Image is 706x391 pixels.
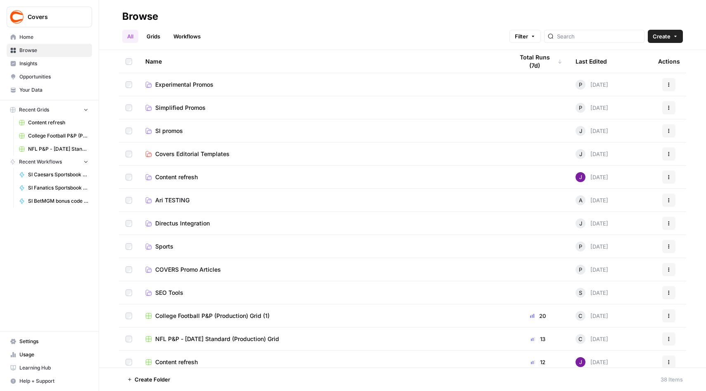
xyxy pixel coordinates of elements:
span: Content refresh [28,119,88,126]
span: Directus Integration [155,219,210,227]
img: nj1ssy6o3lyd6ijko0eoja4aphzn [576,172,585,182]
span: Simplified Promos [155,104,206,112]
div: Name [145,50,500,73]
span: Settings [19,338,88,345]
span: College Football P&P (Production) Grid (1) [155,312,270,320]
a: Settings [7,335,92,348]
a: Ari TESTING [145,196,500,204]
div: [DATE] [576,311,608,321]
div: Browse [122,10,158,23]
a: Browse [7,44,92,57]
img: nj1ssy6o3lyd6ijko0eoja4aphzn [576,357,585,367]
span: S [579,289,582,297]
span: SI BetMGM bonus code articles [28,197,88,205]
a: Home [7,31,92,44]
span: Recent Workflows [19,158,62,166]
span: Content refresh [155,358,198,366]
span: Ari TESTING [155,196,190,204]
a: Insights [7,57,92,70]
a: SI Fanatics Sportsbook promo articles [15,181,92,194]
a: SI promos [145,127,500,135]
button: Recent Grids [7,104,92,116]
a: Sports [145,242,500,251]
button: Workspace: Covers [7,7,92,27]
a: NFL P&P - [DATE] Standard (Production) Grid [145,335,500,343]
span: Home [19,33,88,41]
span: C [578,312,583,320]
a: Learning Hub [7,361,92,374]
a: SI BetMGM bonus code articles [15,194,92,208]
div: [DATE] [576,265,608,275]
span: Create Folder [135,375,170,384]
span: Browse [19,47,88,54]
button: Recent Workflows [7,156,92,168]
span: Help + Support [19,377,88,385]
span: Usage [19,351,88,358]
span: Learning Hub [19,364,88,372]
a: Opportunities [7,70,92,83]
span: College Football P&P (Production) Grid (1) [28,132,88,140]
span: Experimental Promos [155,81,213,89]
span: Covers Editorial Templates [155,150,230,158]
a: College Football P&P (Production) Grid (1) [145,312,500,320]
a: Content refresh [145,173,500,181]
span: Sports [155,242,173,251]
div: [DATE] [576,103,608,113]
span: A [579,196,583,204]
div: 13 [514,335,562,343]
a: SEO Tools [145,289,500,297]
a: All [122,30,138,43]
button: Create Folder [122,373,175,386]
span: Covers [28,13,78,21]
span: COVERS Promo Articles [155,265,221,274]
a: Usage [7,348,92,361]
span: P [579,242,582,251]
span: Create [653,32,670,40]
div: [DATE] [576,218,608,228]
a: Covers Editorial Templates [145,150,500,158]
div: [DATE] [576,195,608,205]
button: Help + Support [7,374,92,388]
span: J [579,150,582,158]
div: 12 [514,358,562,366]
span: P [579,265,582,274]
span: C [578,335,583,343]
div: Last Edited [576,50,607,73]
a: SI Caesars Sportsbook promo code articles [15,168,92,181]
div: Total Runs (7d) [514,50,562,73]
div: [DATE] [576,126,608,136]
span: P [579,81,582,89]
a: Directus Integration [145,219,500,227]
img: Covers Logo [9,9,24,24]
a: NFL P&P - [DATE] Standard (Production) Grid [15,142,92,156]
div: [DATE] [576,149,608,159]
a: Experimental Promos [145,81,500,89]
a: COVERS Promo Articles [145,265,500,274]
span: Insights [19,60,88,67]
span: J [579,127,582,135]
span: SI Fanatics Sportsbook promo articles [28,184,88,192]
span: Recent Grids [19,106,49,114]
div: [DATE] [576,288,608,298]
span: Filter [515,32,528,40]
div: 38 Items [661,375,683,384]
span: J [579,219,582,227]
span: SI promos [155,127,183,135]
span: NFL P&P - [DATE] Standard (Production) Grid [155,335,279,343]
a: Content refresh [145,358,500,366]
button: Filter [509,30,541,43]
a: Simplified Promos [145,104,500,112]
span: SEO Tools [155,289,183,297]
div: [DATE] [576,242,608,251]
div: [DATE] [576,334,608,344]
span: Your Data [19,86,88,94]
span: SI Caesars Sportsbook promo code articles [28,171,88,178]
div: [DATE] [576,357,608,367]
span: Content refresh [155,173,198,181]
span: NFL P&P - [DATE] Standard (Production) Grid [28,145,88,153]
span: Opportunities [19,73,88,81]
div: Actions [658,50,680,73]
a: Content refresh [15,116,92,129]
a: Your Data [7,83,92,97]
button: Create [648,30,683,43]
